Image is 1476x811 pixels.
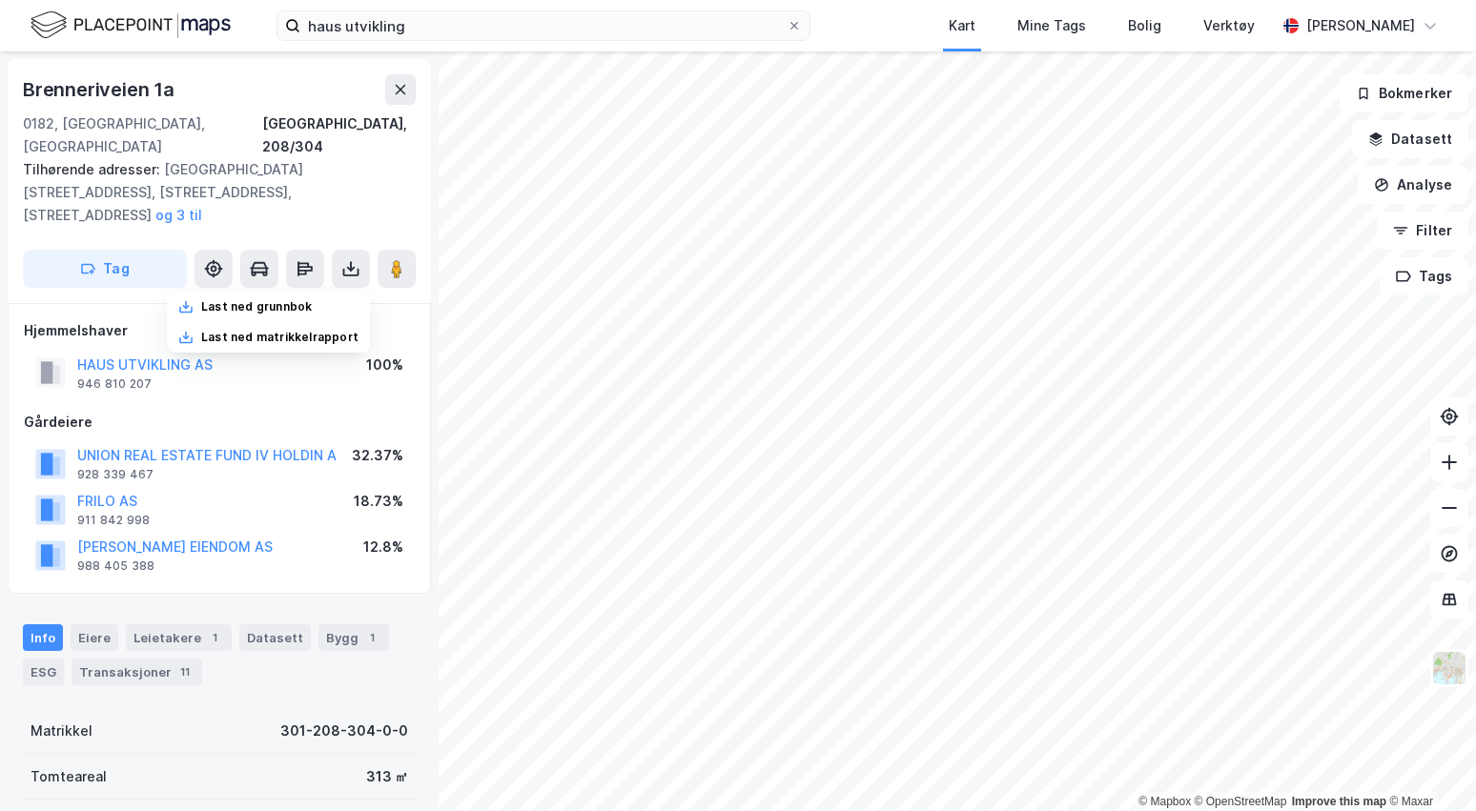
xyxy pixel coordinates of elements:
div: 301-208-304-0-0 [280,720,408,742]
div: 911 842 998 [77,513,150,528]
button: Datasett [1352,120,1468,158]
img: Z [1431,650,1467,686]
div: 988 405 388 [77,558,154,574]
a: Improve this map [1292,795,1386,808]
div: ESG [23,659,64,685]
button: Analyse [1358,166,1468,204]
a: OpenStreetMap [1195,795,1287,808]
div: 1 [362,628,381,647]
a: Mapbox [1138,795,1191,808]
div: Mine Tags [1017,14,1086,37]
div: 946 810 207 [77,376,152,392]
button: Filter [1377,212,1468,250]
div: 18.73% [354,490,403,513]
div: Tomteareal [31,765,107,788]
iframe: Chat Widget [1381,720,1476,811]
div: 100% [366,354,403,376]
div: [GEOGRAPHIC_DATA][STREET_ADDRESS], [STREET_ADDRESS], [STREET_ADDRESS] [23,158,400,227]
span: Tilhørende adresser: [23,161,164,177]
button: Tag [23,250,187,288]
div: Datasett [239,624,311,651]
img: logo.f888ab2527a4732fd821a326f86c7f29.svg [31,9,231,42]
div: 32.37% [352,444,403,467]
div: 313 ㎡ [366,765,408,788]
div: Transaksjoner [72,659,202,685]
div: 1 [205,628,224,647]
div: Hjemmelshaver [24,319,415,342]
div: Verktøy [1203,14,1255,37]
div: Info [23,624,63,651]
input: Søk på adresse, matrikkel, gårdeiere, leietakere eller personer [300,11,787,40]
div: Leietakere [126,624,232,651]
div: Kart [949,14,975,37]
div: Matrikkel [31,720,92,742]
div: Brenneriveien 1a [23,74,178,105]
div: [GEOGRAPHIC_DATA], 208/304 [262,112,416,158]
button: Bokmerker [1340,74,1468,112]
div: 928 339 467 [77,467,154,482]
div: Last ned matrikkelrapport [201,330,359,345]
div: Bygg [318,624,389,651]
div: Eiere [71,624,118,651]
button: Tags [1380,257,1468,295]
div: Gårdeiere [24,411,415,434]
div: Last ned grunnbok [201,299,312,314]
div: 11 [175,662,195,681]
div: Bolig [1128,14,1161,37]
div: [PERSON_NAME] [1306,14,1415,37]
div: 0182, [GEOGRAPHIC_DATA], [GEOGRAPHIC_DATA] [23,112,262,158]
div: 12.8% [363,536,403,558]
